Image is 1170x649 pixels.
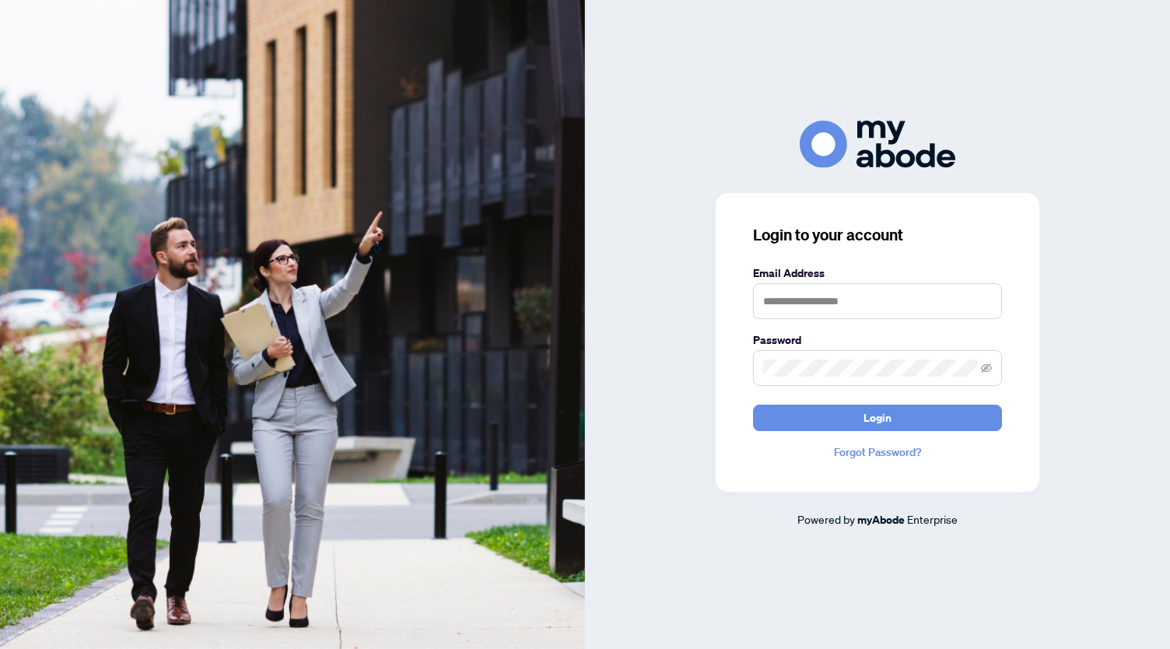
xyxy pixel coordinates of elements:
[863,405,892,430] span: Login
[753,332,1002,349] label: Password
[797,512,855,526] span: Powered by
[907,512,958,526] span: Enterprise
[981,363,992,374] span: eye-invisible
[753,224,1002,246] h3: Login to your account
[753,444,1002,461] a: Forgot Password?
[753,405,1002,431] button: Login
[800,121,955,168] img: ma-logo
[753,265,1002,282] label: Email Address
[857,511,905,528] a: myAbode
